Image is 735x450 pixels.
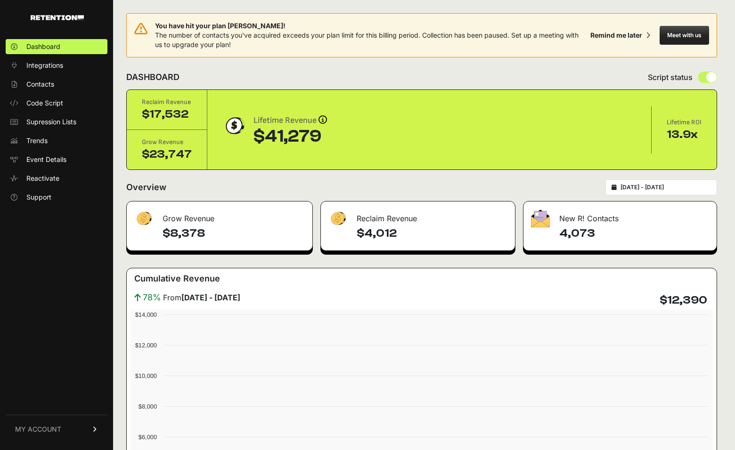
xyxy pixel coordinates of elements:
[222,114,246,137] img: dollar-coin-05c43ed7efb7bc0c12610022525b4bbbb207c7efeef5aecc26f025e68dcafac9.png
[660,26,709,45] button: Meet with us
[26,193,51,202] span: Support
[6,133,107,148] a: Trends
[139,434,157,441] text: $6,000
[6,171,107,186] a: Reactivate
[26,136,48,145] span: Trends
[667,118,702,127] div: Lifetime ROI
[6,58,107,73] a: Integrations
[143,291,161,304] span: 78%
[357,226,507,241] h4: $4,012
[648,72,693,83] span: Script status
[134,272,220,285] h3: Cumulative Revenue
[321,201,515,230] div: Reclaim Revenue
[163,292,240,303] span: From
[26,42,60,51] span: Dashboard
[139,403,157,410] text: $8,000
[155,31,579,48] span: The number of contacts you've acquired exceeds your plan limit for this billing period. Collectio...
[26,80,54,89] span: Contacts
[26,155,66,164] span: Event Details
[590,31,642,40] div: Remind me later
[6,77,107,92] a: Contacts
[253,114,327,127] div: Lifetime Revenue
[127,201,312,230] div: Grow Revenue
[26,98,63,108] span: Code Script
[126,181,166,194] h2: Overview
[587,27,654,44] button: Remind me later
[6,114,107,129] a: Supression Lists
[15,425,61,434] span: MY ACCOUNT
[142,147,192,162] div: $23,747
[163,226,305,241] h4: $8,378
[667,127,702,142] div: 13.9x
[6,96,107,111] a: Code Script
[6,190,107,205] a: Support
[253,127,327,146] div: $41,279
[142,137,192,147] div: Grow Revenue
[126,71,180,84] h2: DASHBOARD
[559,226,709,241] h4: 4,073
[135,342,157,349] text: $12,000
[135,372,157,379] text: $10,000
[135,311,157,318] text: $14,000
[181,293,240,302] strong: [DATE] - [DATE]
[134,209,153,228] img: fa-dollar-13500eef13a19c4ab2b9ed9ad552e47b0d9fc28b02b83b90ba0e00f96d6372e9.png
[26,117,76,127] span: Supression Lists
[6,39,107,54] a: Dashboard
[6,152,107,167] a: Event Details
[660,293,707,308] h4: $12,390
[26,174,59,183] span: Reactivate
[142,97,192,107] div: Reclaim Revenue
[142,107,192,122] div: $17,532
[26,61,63,70] span: Integrations
[31,15,84,20] img: Retention.com
[6,415,107,443] a: MY ACCOUNT
[531,209,550,227] img: fa-envelope-19ae18322b30453b285274b1b8af3d052b27d846a4fbe8435d1a52b978f639a2.png
[523,201,717,230] div: New R! Contacts
[155,21,587,31] span: You have hit your plan [PERSON_NAME]!
[328,209,347,228] img: fa-dollar-13500eef13a19c4ab2b9ed9ad552e47b0d9fc28b02b83b90ba0e00f96d6372e9.png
